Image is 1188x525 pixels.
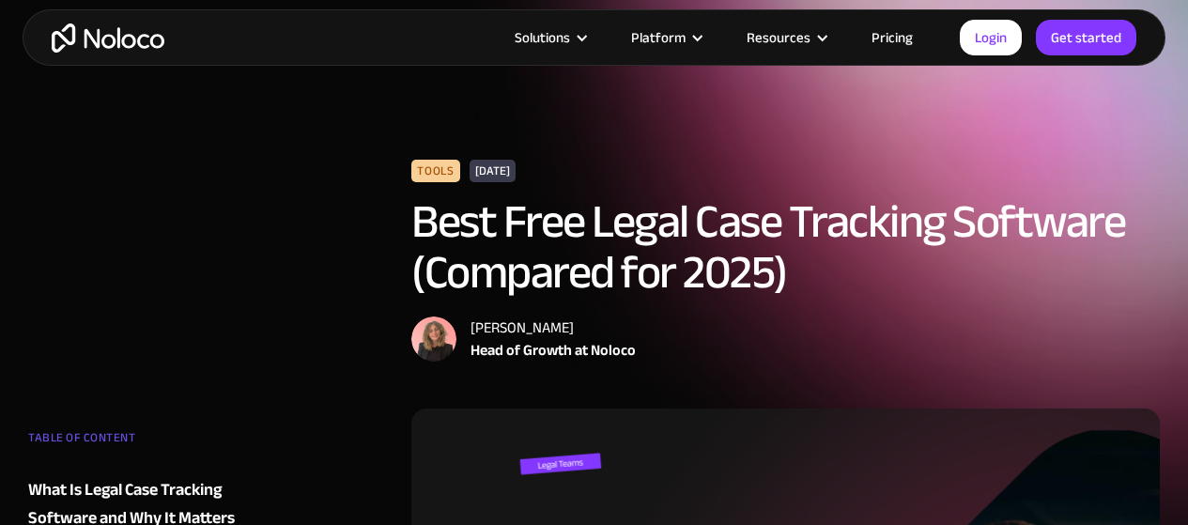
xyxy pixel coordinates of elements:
[515,25,570,50] div: Solutions
[471,317,636,339] div: [PERSON_NAME]
[960,20,1022,55] a: Login
[1036,20,1136,55] a: Get started
[848,25,936,50] a: Pricing
[411,196,1160,298] h1: Best Free Legal Case Tracking Software (Compared for 2025)
[723,25,848,50] div: Resources
[28,424,252,461] div: TABLE OF CONTENT
[411,160,459,182] div: Tools
[491,25,608,50] div: Solutions
[631,25,686,50] div: Platform
[747,25,810,50] div: Resources
[608,25,723,50] div: Platform
[470,160,516,182] div: [DATE]
[52,23,164,53] a: home
[471,339,636,362] div: Head of Growth at Noloco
